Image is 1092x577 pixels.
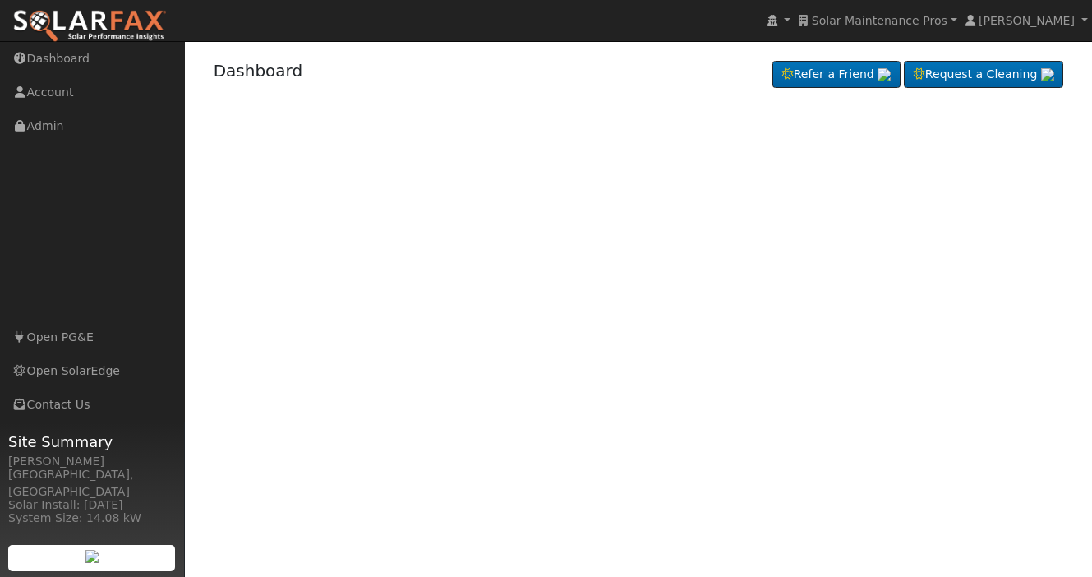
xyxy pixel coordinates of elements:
img: retrieve [878,68,891,81]
div: System Size: 14.08 kW [8,510,176,527]
div: Solar Install: [DATE] [8,496,176,514]
a: Refer a Friend [772,61,901,89]
a: Dashboard [214,61,303,81]
img: SolarFax [12,9,167,44]
a: Request a Cleaning [904,61,1063,89]
div: [GEOGRAPHIC_DATA], [GEOGRAPHIC_DATA] [8,466,176,501]
img: retrieve [85,550,99,563]
img: retrieve [1041,68,1054,81]
span: Solar Maintenance Pros [812,14,947,27]
div: [PERSON_NAME] [8,453,176,470]
span: [PERSON_NAME] [979,14,1075,27]
span: Site Summary [8,431,176,453]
